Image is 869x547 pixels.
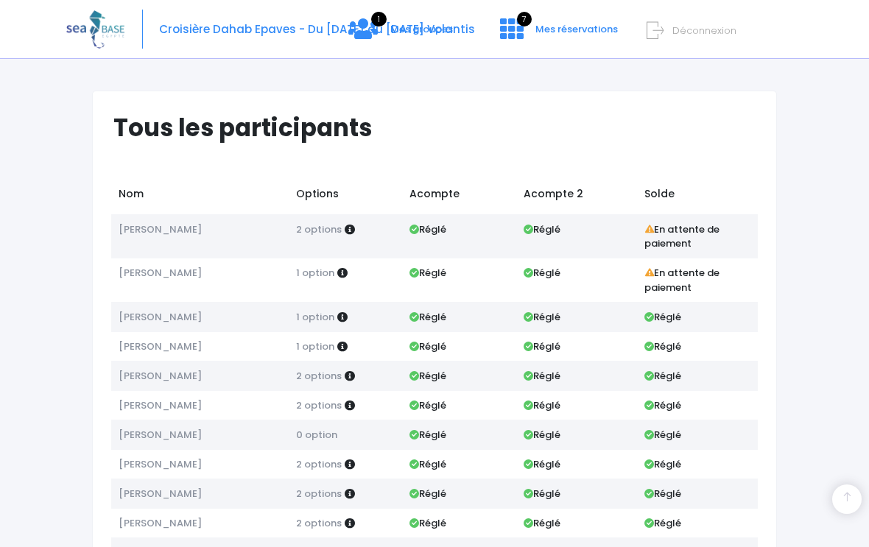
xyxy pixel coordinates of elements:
a: 1 Mes groupes [337,27,465,41]
strong: Réglé [409,457,446,471]
span: Mes groupes [390,22,453,36]
strong: Réglé [524,310,560,324]
strong: Réglé [409,222,446,236]
strong: Réglé [644,516,681,530]
strong: Réglé [524,369,560,383]
td: Acompte [403,179,516,214]
strong: Réglé [644,487,681,501]
span: [PERSON_NAME] [119,516,202,530]
strong: Réglé [524,516,560,530]
span: [PERSON_NAME] [119,310,202,324]
span: 2 options [296,398,342,412]
span: Déconnexion [672,24,736,38]
strong: Réglé [524,457,560,471]
a: 7 Mes réservations [488,27,627,41]
span: [PERSON_NAME] [119,339,202,353]
span: 2 options [296,222,342,236]
span: 1 option [296,310,334,324]
td: Acompte 2 [516,179,637,214]
span: 1 [371,12,387,27]
strong: Réglé [644,310,681,324]
strong: Réglé [524,339,560,353]
span: Croisière Dahab Epaves - Du [DATE] au [DATE] Volantis [159,21,475,37]
strong: Réglé [409,339,446,353]
strong: Réglé [524,222,560,236]
strong: Réglé [524,398,560,412]
strong: Réglé [409,398,446,412]
span: 7 [517,12,532,27]
strong: Réglé [409,516,446,530]
span: [PERSON_NAME] [119,457,202,471]
td: Nom [111,179,289,214]
td: Solde [637,179,758,214]
strong: Réglé [644,428,681,442]
strong: Réglé [409,310,446,324]
strong: Réglé [644,339,681,353]
h1: Tous les participants [113,113,769,142]
span: [PERSON_NAME] [119,487,202,501]
span: 2 options [296,369,342,383]
strong: Réglé [644,369,681,383]
strong: En attente de paiement [644,266,720,294]
strong: Réglé [409,369,446,383]
span: 2 options [296,487,342,501]
span: 0 option [296,428,337,442]
span: [PERSON_NAME] [119,369,202,383]
span: 2 options [296,516,342,530]
strong: Réglé [524,266,560,280]
strong: Réglé [524,487,560,501]
span: Mes réservations [535,22,618,36]
strong: Réglé [409,487,446,501]
strong: Réglé [409,428,446,442]
span: 1 option [296,266,334,280]
span: 1 option [296,339,334,353]
strong: Réglé [644,457,681,471]
span: [PERSON_NAME] [119,398,202,412]
td: Options [289,179,402,214]
span: [PERSON_NAME] [119,428,202,442]
strong: Réglé [524,428,560,442]
strong: Réglé [644,398,681,412]
strong: En attente de paiement [644,222,720,251]
span: 2 options [296,457,342,471]
span: [PERSON_NAME] [119,266,202,280]
span: [PERSON_NAME] [119,222,202,236]
strong: Réglé [409,266,446,280]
